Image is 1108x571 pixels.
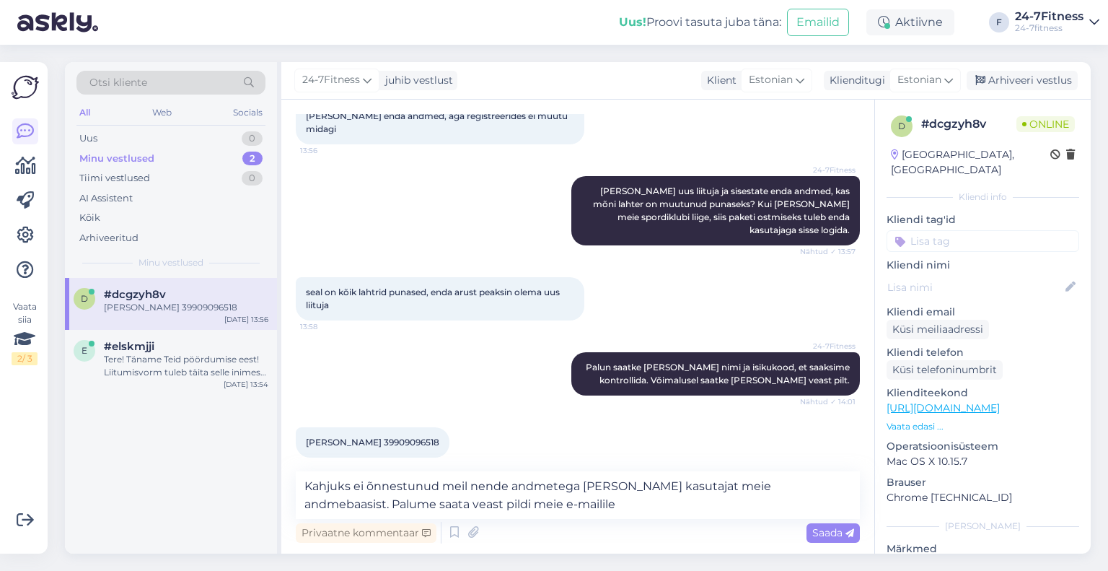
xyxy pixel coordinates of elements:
a: 24-7Fitness24-7fitness [1015,11,1099,34]
div: 2 / 3 [12,352,38,365]
button: Emailid [787,9,849,36]
div: 2 [242,152,263,166]
div: Tiimi vestlused [79,171,150,186]
div: Tere! Täname Teid pöördumise eest! Liitumisvorm tuleb täita selle inimese andmetega, kes hakkab s... [104,353,268,379]
span: #elskmjji [104,340,154,353]
span: d [898,121,905,131]
span: [PERSON_NAME] 39909096518 [306,437,439,448]
p: Mac OS X 10.15.7 [887,454,1079,469]
span: Minu vestlused [138,256,203,269]
div: Web [149,103,175,122]
div: Minu vestlused [79,152,154,166]
div: F [989,12,1009,32]
p: Kliendi nimi [887,258,1079,273]
div: Küsi telefoninumbrit [887,360,1003,380]
span: Online [1016,116,1075,132]
span: [PERSON_NAME] uus liituja ja sisestate enda andmed, kas mõni lahter on muutunud punaseks? Kui [PE... [593,186,852,235]
span: #dcgzyh8v [104,288,166,301]
div: # dcgzyh8v [921,115,1016,133]
textarea: Kahjuks ei õnnestunud meil nende andmetega [PERSON_NAME] kasutajat meie andmebaasist. Palume saat... [296,471,860,519]
div: juhib vestlust [379,73,453,88]
span: e [82,345,87,356]
span: Nähtud ✓ 14:01 [800,396,856,407]
p: Chrome [TECHNICAL_ID] [887,490,1079,505]
p: Kliendi email [887,305,1079,320]
p: Brauser [887,475,1079,490]
div: Kõik [79,211,100,225]
span: Saada [812,526,854,539]
p: Kliendi telefon [887,345,1079,360]
div: AI Assistent [79,191,133,206]
span: Estonian [897,72,941,88]
div: 24-7Fitness [1015,11,1083,22]
span: 24-7Fitness [302,72,360,88]
div: Klienditugi [824,73,885,88]
p: Operatsioonisüsteem [887,439,1079,454]
a: [URL][DOMAIN_NAME] [887,401,1000,414]
div: [DATE] 13:56 [224,314,268,325]
div: Küsi meiliaadressi [887,320,989,339]
p: Kliendi tag'id [887,212,1079,227]
span: Otsi kliente [89,75,147,90]
div: Aktiivne [866,9,954,35]
span: 13:58 [300,321,354,332]
div: Uus [79,131,97,146]
p: Vaata edasi ... [887,420,1079,433]
img: Askly Logo [12,74,39,101]
span: 24-7Fitness [801,165,856,175]
div: Privaatne kommentaar [296,523,436,543]
div: [GEOGRAPHIC_DATA], [GEOGRAPHIC_DATA] [891,147,1050,178]
input: Lisa tag [887,230,1079,252]
div: All [76,103,93,122]
div: 0 [242,131,263,146]
span: d [81,293,88,304]
div: Proovi tasuta juba täna: [619,14,781,31]
span: Palun saatke [PERSON_NAME] nimi ja isikukood, et saaksime kontrollida. Võimalusel saatke [PERSON_... [586,362,852,385]
b: Uus! [619,15,646,29]
p: Märkmed [887,541,1079,557]
p: Klienditeekond [887,385,1079,401]
div: Arhiveeri vestlus [967,71,1078,90]
span: Nähtud ✓ 13:57 [800,246,856,257]
div: Vaata siia [12,300,38,365]
div: Arhiveeritud [79,231,138,245]
div: 0 [242,171,263,186]
input: Lisa nimi [887,279,1063,295]
span: Estonian [749,72,793,88]
span: 13:56 [300,145,354,156]
span: seal on kõik lahtrid punased, enda arust peaksin olema uus liituja [306,287,562,310]
span: 24-7Fitness [801,341,856,352]
div: Klient [701,73,737,88]
div: Socials [230,103,265,122]
div: 24-7fitness [1015,22,1083,34]
div: [DATE] 13:54 [224,379,268,390]
div: Kliendi info [887,191,1079,204]
div: [PERSON_NAME] 39909096518 [104,301,268,314]
div: [PERSON_NAME] [887,520,1079,533]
